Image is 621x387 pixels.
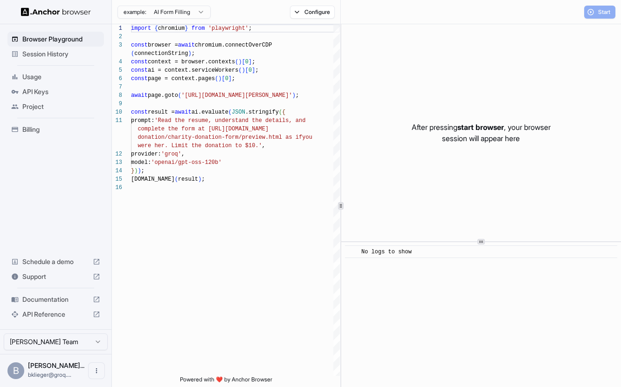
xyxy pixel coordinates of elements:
span: Session History [22,49,100,59]
span: , [262,143,265,149]
span: ) [188,50,191,57]
span: ] [228,75,232,82]
span: ( [178,92,181,99]
span: 0 [225,75,228,82]
span: ; [192,50,195,57]
span: ​ [350,247,354,257]
span: ] [252,67,255,74]
span: ) [238,59,241,65]
div: Support [7,269,104,284]
div: Billing [7,122,104,137]
span: JSON [232,109,245,115]
div: 14 [112,167,122,175]
span: { [282,109,285,115]
span: ) [134,168,138,174]
span: provider: [131,151,161,157]
div: 15 [112,175,122,183]
div: 7 [112,83,122,91]
span: Schedule a demo [22,257,89,266]
span: ; [201,176,205,183]
span: import [131,25,151,32]
div: Browser Playground [7,32,104,47]
span: prompt: [131,117,154,124]
span: } [185,25,188,32]
span: model: [131,159,151,166]
span: 0 [248,67,252,74]
span: ai.evaluate [192,109,228,115]
span: ( [215,75,218,82]
span: API Reference [22,310,89,319]
span: browser = [148,42,178,48]
div: 3 [112,41,122,49]
span: const [131,42,148,48]
span: const [131,75,148,82]
span: API Keys [22,87,100,96]
span: await [178,42,195,48]
span: 'Read the resume, understand the details, and [154,117,305,124]
span: { [154,25,158,32]
span: [ [242,59,245,65]
button: Configure [290,6,335,19]
span: ) [218,75,221,82]
span: , [181,151,185,157]
span: ) [138,168,141,174]
span: from [192,25,205,32]
span: await [131,92,148,99]
span: context = browser.contexts [148,59,235,65]
div: 6 [112,75,122,83]
span: ) [292,92,296,99]
div: API Keys [7,84,104,99]
span: page.goto [148,92,178,99]
div: 5 [112,66,122,75]
span: complete the form at [URL][DOMAIN_NAME] [138,126,269,132]
span: donation/charity-donation-form/preview.html as if [138,134,302,141]
span: [ [221,75,225,82]
span: ; [252,59,255,65]
span: [DOMAIN_NAME] [131,176,175,183]
span: Billing [22,125,100,134]
span: '[URL][DOMAIN_NAME][PERSON_NAME]' [181,92,292,99]
span: Usage [22,72,100,81]
div: Documentation [7,292,104,307]
span: [ [245,67,248,74]
span: const [131,67,148,74]
div: B [7,362,24,379]
span: const [131,59,148,65]
div: 2 [112,33,122,41]
span: result = [148,109,175,115]
span: ] [248,59,252,65]
div: 1 [112,24,122,33]
span: chromium [158,25,185,32]
span: ) [198,176,201,183]
span: await [175,109,192,115]
span: ( [238,67,241,74]
img: Anchor Logo [21,7,91,16]
span: Project [22,102,100,111]
span: .stringify [245,109,279,115]
div: 12 [112,150,122,158]
span: page = context.pages [148,75,215,82]
span: ai = context.serviceWorkers [148,67,238,74]
span: result [178,176,198,183]
span: Browser Playground [22,34,100,44]
span: ( [175,176,178,183]
button: Open menu [88,362,105,379]
span: ; [232,75,235,82]
p: After pressing , your browser session will appear here [412,122,551,144]
div: Usage [7,69,104,84]
span: bklieger@groq.com [28,371,71,378]
div: 9 [112,100,122,108]
span: 'openai/gpt-oss-120b' [151,159,221,166]
span: Benjamin Klieger [28,361,84,369]
div: 11 [112,116,122,125]
span: ; [141,168,145,174]
span: 'groq' [161,151,181,157]
div: 13 [112,158,122,167]
span: ; [248,25,252,32]
span: chromium.connectOverCDP [195,42,272,48]
span: Documentation [22,295,89,304]
div: Project [7,99,104,114]
span: ( [228,109,232,115]
div: Session History [7,47,104,61]
span: 'playwright' [208,25,248,32]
